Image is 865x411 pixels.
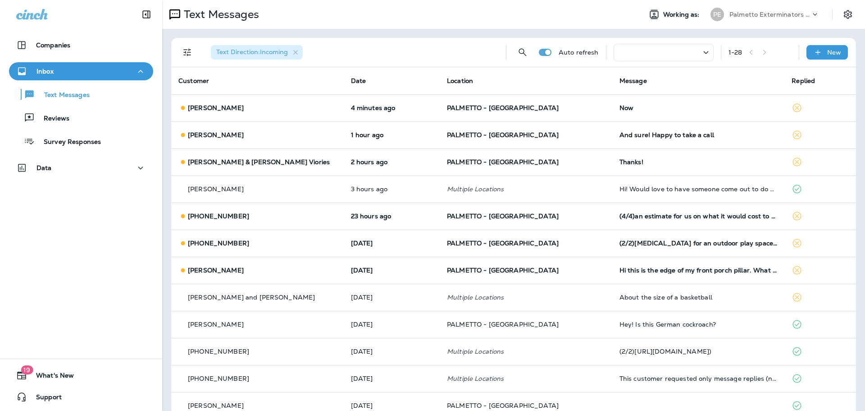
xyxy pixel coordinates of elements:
div: 1 - 28 [728,49,742,56]
span: PALMETTO - [GEOGRAPHIC_DATA] [447,320,559,328]
span: PALMETTO - [GEOGRAPHIC_DATA] [447,239,559,247]
p: [PERSON_NAME] and [PERSON_NAME] [188,294,315,301]
div: PE [710,8,724,21]
span: Customer [178,77,209,85]
p: Sep 18, 2025 03:16 PM [351,104,432,111]
p: [PERSON_NAME] [188,402,244,409]
button: Search Messages [514,43,532,61]
p: Text Messages [180,8,259,21]
button: Text Messages [9,85,153,104]
div: And sure! Happy to take a call [619,131,778,139]
div: Hi! Would love to have someone come out to do a treatment [619,185,778,193]
button: Reviews [9,108,153,127]
p: Sep 18, 2025 12:24 PM [351,158,432,166]
p: [PERSON_NAME] [188,131,244,139]
button: Data [9,159,153,177]
p: [PERSON_NAME] [188,104,244,111]
p: Auto refresh [559,49,599,56]
p: Sep 17, 2025 10:41 AM [351,267,432,274]
p: Multiple Locations [447,348,605,355]
p: [PERSON_NAME] [188,267,244,274]
button: Settings [840,6,856,23]
button: Collapse Sidebar [134,5,159,23]
p: Data [36,164,52,171]
p: Sep 18, 2025 01:46 PM [351,131,432,139]
p: [PHONE_NUMBER] [188,348,249,355]
span: Replied [792,77,815,85]
div: (4/4)an estimate for us on what it would cost to have that done? Thanks so much! Tina Byers Tina.... [619,212,778,220]
p: [PERSON_NAME] & [PERSON_NAME] Viories [188,158,330,166]
span: Working as: [663,11,701,18]
span: PALMETTO - [GEOGRAPHIC_DATA] [447,104,559,112]
p: Sep 15, 2025 02:01 PM [351,375,432,382]
span: PALMETTO - [GEOGRAPHIC_DATA] [447,158,559,166]
p: [PHONE_NUMBER] [188,375,249,382]
p: [PERSON_NAME] [188,321,244,328]
p: Sep 18, 2025 12:14 PM [351,185,432,193]
span: 19 [21,365,33,374]
p: Sep 17, 2025 11:19 AM [351,240,432,247]
span: PALMETTO - [GEOGRAPHIC_DATA] [447,402,559,410]
p: Sep 17, 2025 04:19 PM [351,212,432,220]
p: Reviews [35,115,69,123]
p: New [827,49,841,56]
span: What's New [27,372,74,383]
span: PALMETTO - [GEOGRAPHIC_DATA] [447,212,559,220]
p: [PERSON_NAME] [188,185,244,193]
p: Sep 17, 2025 08:41 AM [351,294,432,301]
p: Multiple Locations [447,375,605,382]
div: (2/2)https://g.co/homeservices/avYkc) [619,348,778,355]
p: Companies [36,42,70,49]
span: Support [27,393,62,404]
button: Survey Responses [9,132,153,151]
p: [PHONE_NUMBER] [188,212,249,220]
span: Text Direction : Incoming [216,48,288,56]
p: Multiple Locations [447,294,605,301]
button: 19What's New [9,366,153,384]
span: Date [351,77,366,85]
p: Survey Responses [35,138,101,147]
p: Sep 15, 2025 08:46 AM [351,402,432,409]
span: Location [447,77,473,85]
p: Sep 15, 2025 03:53 PM [351,321,432,328]
div: Text Direction:Incoming [211,45,303,60]
p: Sep 15, 2025 03:32 PM [351,348,432,355]
div: Thanks! [619,158,778,166]
div: About the size of a basketball [619,294,778,301]
p: Text Messages [35,91,90,100]
button: Inbox [9,62,153,80]
p: Palmetto Exterminators LLC [729,11,810,18]
p: [PHONE_NUMBER] [188,240,249,247]
button: Filters [178,43,196,61]
span: Message [619,77,647,85]
button: Support [9,388,153,406]
div: Hi this is the edge of my front porch pillar. What is eating at it? [619,267,778,274]
button: Companies [9,36,153,54]
span: PALMETTO - [GEOGRAPHIC_DATA] [447,131,559,139]
p: Inbox [36,68,54,75]
div: (2/2)mosquito control for an outdoor play space for kids. Contact Julie at 8437616420. Located in... [619,240,778,247]
p: Multiple Locations [447,185,605,193]
div: Now [619,104,778,111]
span: PALMETTO - [GEOGRAPHIC_DATA] [447,266,559,274]
div: This customer requested only message replies (no calls). Reply here or respond via your LSA dashb... [619,375,778,382]
div: Hey! Is this German cockroach? [619,321,778,328]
